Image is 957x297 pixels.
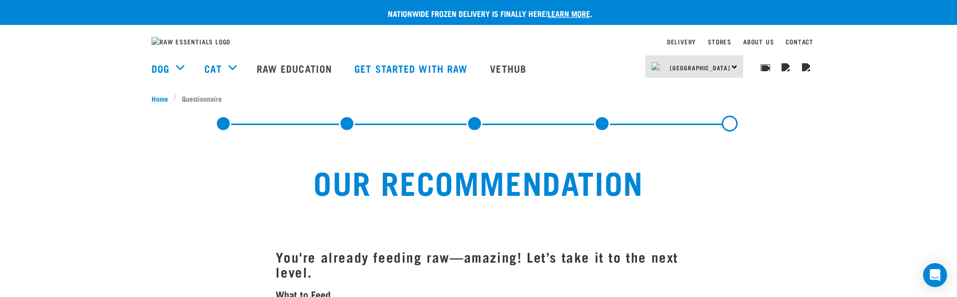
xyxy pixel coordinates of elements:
img: van-moving.png [651,62,665,71]
a: Dog [152,61,169,76]
nav: dropdown navigation [144,33,813,51]
div: Open Intercom Messenger [923,263,947,287]
a: Stores [708,40,731,43]
img: Raw Essentials Logo [152,37,230,47]
strong: What to Feed [276,292,330,297]
a: Vethub [480,48,539,88]
strong: You're already feeding raw—amazing! Let’s take it to the next level. [276,253,678,276]
a: About Us [743,40,774,43]
span: [GEOGRAPHIC_DATA] [670,66,730,69]
img: home-icon@2x.png [802,63,810,71]
a: Get started with Raw [344,48,480,88]
a: Delivery [667,40,696,43]
a: Raw Education [247,48,344,88]
h2: Our Recommendation [171,163,786,199]
nav: breadcrumbs [152,93,805,104]
a: Contact [786,40,813,43]
img: user.png [782,63,790,71]
a: Learn more [548,11,590,15]
img: home-icon-1@2x.png [761,62,770,71]
span: Home [152,93,168,104]
a: Cat [204,61,221,76]
a: Home [152,93,173,104]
